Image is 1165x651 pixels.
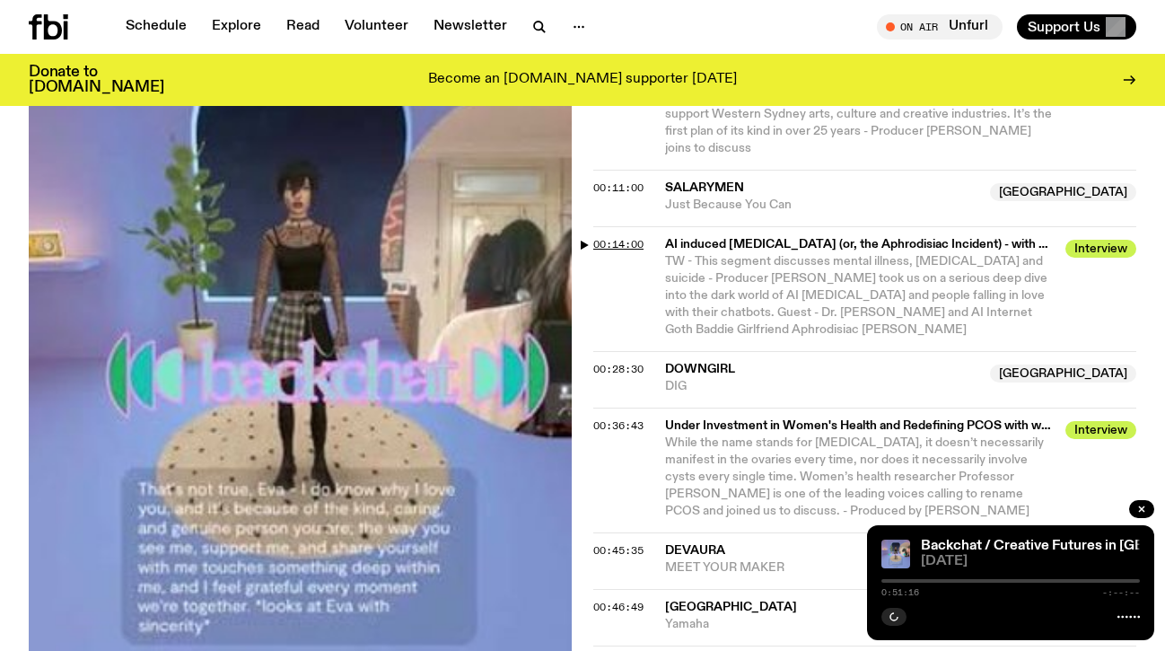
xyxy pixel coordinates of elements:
button: 00:36:43 [593,421,644,431]
span: Salarymen [665,181,744,194]
span: MEET YOUR MAKER [665,559,979,576]
span: [GEOGRAPHIC_DATA] [665,601,797,613]
span: [GEOGRAPHIC_DATA] [990,183,1136,201]
span: Interview [1065,421,1136,439]
span: 00:45:35 [593,543,644,558]
button: Support Us [1017,14,1136,40]
button: 00:45:35 [593,546,644,556]
h3: Donate to [DOMAIN_NAME] [29,65,164,95]
span: DOWNGIRL [665,363,735,375]
span: While the name stands for [MEDICAL_DATA], it doesn’t necessarily manifest in the ovaries every ti... [665,436,1044,517]
span: 00:46:49 [593,600,644,614]
span: 00:11:00 [593,180,644,195]
a: Read [276,14,330,40]
a: Explore [201,14,272,40]
span: Yamaha [665,616,1136,633]
span: Just Because You Can [665,197,979,214]
span: -:--:-- [1102,588,1140,597]
span: TW - This segment discusses mental illness, [MEDICAL_DATA] and suicide - Producer [PERSON_NAME] t... [665,255,1047,336]
button: 00:28:30 [593,365,644,374]
span: DEVAURA [665,544,725,557]
span: Interview [1065,240,1136,258]
span: 00:14:00 [593,237,644,251]
a: Schedule [115,14,197,40]
span: 0:51:16 [881,588,919,597]
a: Volunteer [334,14,419,40]
p: Become an [DOMAIN_NAME] supporter [DATE] [428,72,737,88]
span: AI induced [MEDICAL_DATA] (or, the Aphrodisiac Incident) - with Dr. [PERSON_NAME] [665,236,1055,253]
span: 00:28:30 [593,362,644,376]
button: 00:46:49 [593,603,644,612]
a: Newsletter [423,14,518,40]
span: Under Investment in Women's Health and Redefining PCOS with women’s health researcher Professor [... [665,418,1055,435]
span: [DATE] [921,555,1140,568]
span: 00:36:43 [593,418,644,433]
span: Support Us [1028,19,1100,35]
button: 00:11:00 [593,183,644,193]
span: [GEOGRAPHIC_DATA] [990,365,1136,383]
span: DIG [665,378,979,395]
button: 00:14:00 [593,240,644,250]
button: On AirUnfurl [877,14,1003,40]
